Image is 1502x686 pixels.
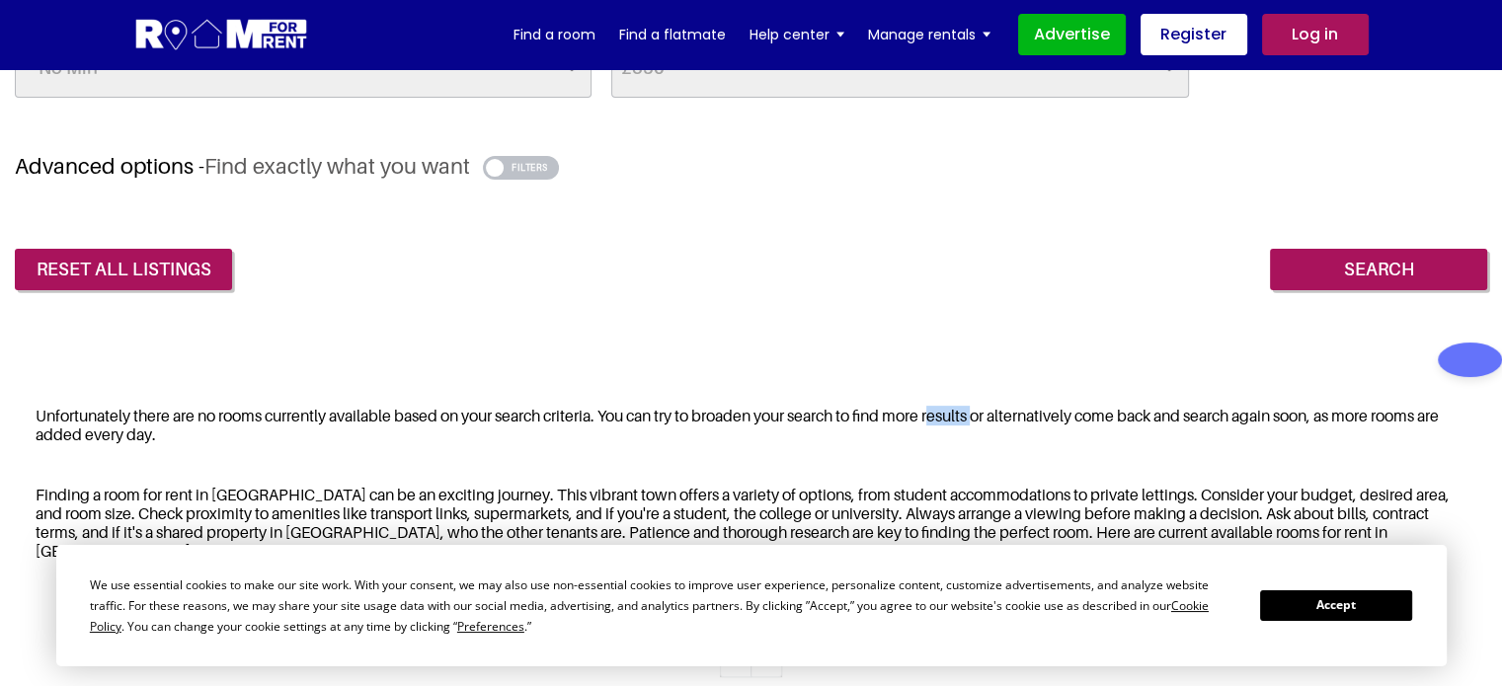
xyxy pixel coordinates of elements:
a: Advertise [1018,14,1126,55]
input: Search [1270,249,1487,290]
a: Register [1141,14,1247,55]
a: reset all listings [15,249,232,290]
button: Accept [1260,590,1412,621]
span: Preferences [457,618,524,635]
div: Finding a room for rent in [GEOGRAPHIC_DATA] can be an exciting journey. This vibrant town offers... [15,473,1487,574]
h3: Advanced options - [15,153,1487,180]
div: We use essential cookies to make our site work. With your consent, we may also use non-essential ... [90,574,1236,637]
span: Find exactly what you want [204,153,470,179]
img: Logo for Room for Rent, featuring a welcoming design with a house icon and modern typography [134,17,309,53]
a: Manage rentals [868,20,990,49]
a: Find a room [514,20,595,49]
a: Log in [1262,14,1369,55]
div: Cookie Consent Prompt [56,545,1447,666]
div: Unfortunately there are no rooms currently available based on your search criteria. You can try t... [15,394,1487,457]
a: Find a flatmate [619,20,726,49]
a: Help center [750,20,844,49]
